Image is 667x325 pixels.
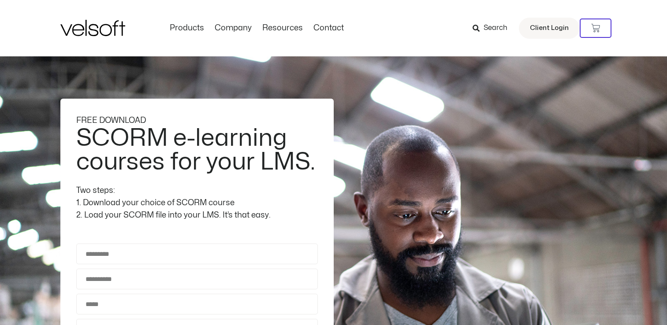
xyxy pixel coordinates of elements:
a: ResourcesMenu Toggle [257,23,308,33]
nav: Menu [164,23,349,33]
div: FREE DOWNLOAD [76,114,318,127]
a: Client Login [519,18,580,39]
div: 2. Load your SCORM file into your LMS. It’s that easy. [76,209,318,222]
a: ProductsMenu Toggle [164,23,209,33]
a: ContactMenu Toggle [308,23,349,33]
a: CompanyMenu Toggle [209,23,257,33]
div: 1. Download your choice of SCORM course [76,197,318,209]
a: Search [473,21,514,36]
span: Client Login [530,22,569,34]
span: Search [484,22,507,34]
div: Two steps: [76,185,318,197]
img: Velsoft Training Materials [60,20,125,36]
h2: SCORM e-learning courses for your LMS. [76,126,316,174]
